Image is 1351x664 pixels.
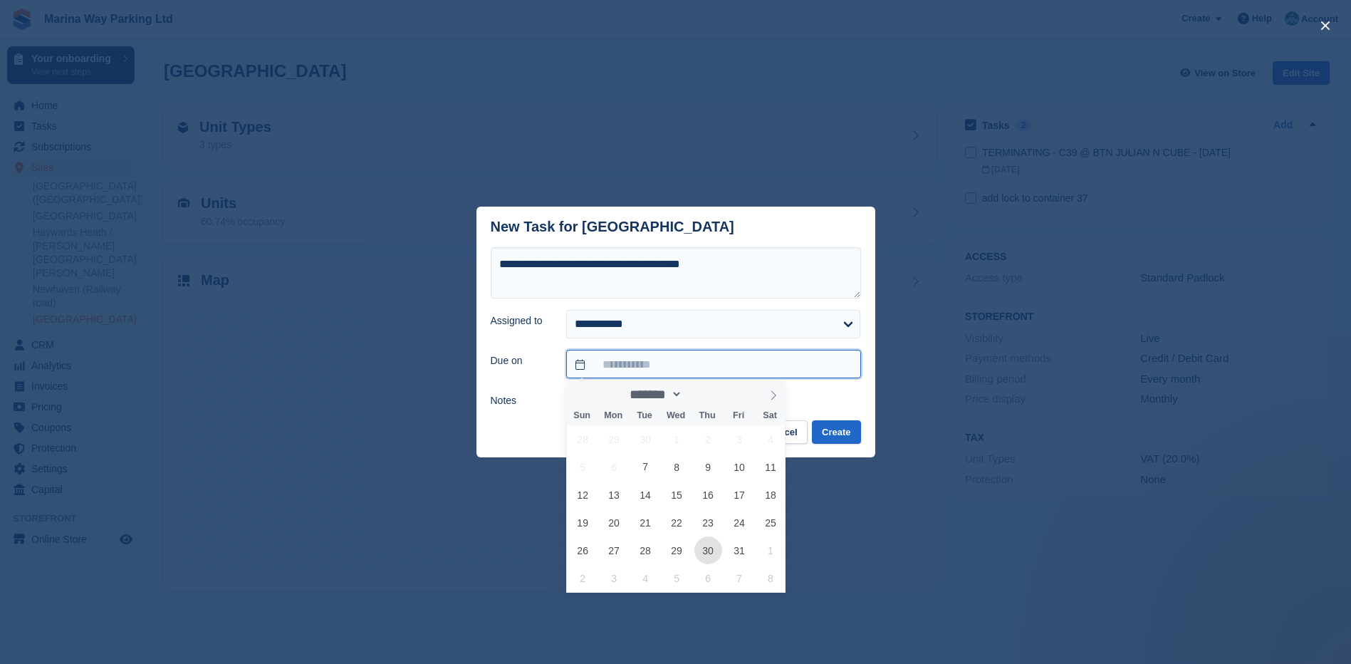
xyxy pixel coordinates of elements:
button: close [1314,14,1337,37]
span: October 29, 2025 [663,536,691,564]
span: October 14, 2025 [632,481,659,509]
span: Fri [723,411,754,420]
span: Sun [566,411,598,420]
span: October 10, 2025 [726,453,753,481]
span: October 31, 2025 [726,536,753,564]
label: Due on [491,353,550,368]
span: November 5, 2025 [663,564,691,592]
span: November 1, 2025 [756,536,784,564]
span: November 8, 2025 [756,564,784,592]
span: October 2, 2025 [694,425,722,453]
span: October 27, 2025 [600,536,628,564]
span: November 2, 2025 [569,564,597,592]
span: October 3, 2025 [726,425,753,453]
span: October 28, 2025 [632,536,659,564]
span: October 11, 2025 [756,453,784,481]
button: Create [812,420,860,444]
span: October 7, 2025 [632,453,659,481]
span: October 16, 2025 [694,481,722,509]
span: October 23, 2025 [694,509,722,536]
span: October 12, 2025 [569,481,597,509]
label: Assigned to [491,313,550,328]
span: October 24, 2025 [726,509,753,536]
span: September 30, 2025 [632,425,659,453]
span: October 9, 2025 [694,453,722,481]
span: Wed [660,411,692,420]
span: October 22, 2025 [663,509,691,536]
span: September 29, 2025 [600,425,628,453]
span: October 13, 2025 [600,481,628,509]
span: October 20, 2025 [600,509,628,536]
span: September 28, 2025 [569,425,597,453]
span: October 19, 2025 [569,509,597,536]
span: Tue [629,411,660,420]
label: Notes [491,393,550,408]
span: November 6, 2025 [694,564,722,592]
span: November 4, 2025 [632,564,659,592]
span: October 5, 2025 [569,453,597,481]
span: Thu [692,411,723,420]
span: October 6, 2025 [600,453,628,481]
span: October 8, 2025 [663,453,691,481]
input: Year [682,387,727,402]
div: New Task for [GEOGRAPHIC_DATA] [491,219,734,235]
span: October 21, 2025 [632,509,659,536]
span: October 4, 2025 [756,425,784,453]
span: October 26, 2025 [569,536,597,564]
span: Mon [598,411,629,420]
span: October 18, 2025 [756,481,784,509]
select: Month [625,387,682,402]
span: October 30, 2025 [694,536,722,564]
span: Sat [754,411,786,420]
span: October 25, 2025 [756,509,784,536]
span: October 17, 2025 [726,481,753,509]
span: November 3, 2025 [600,564,628,592]
span: November 7, 2025 [726,564,753,592]
span: October 1, 2025 [663,425,691,453]
span: October 15, 2025 [663,481,691,509]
